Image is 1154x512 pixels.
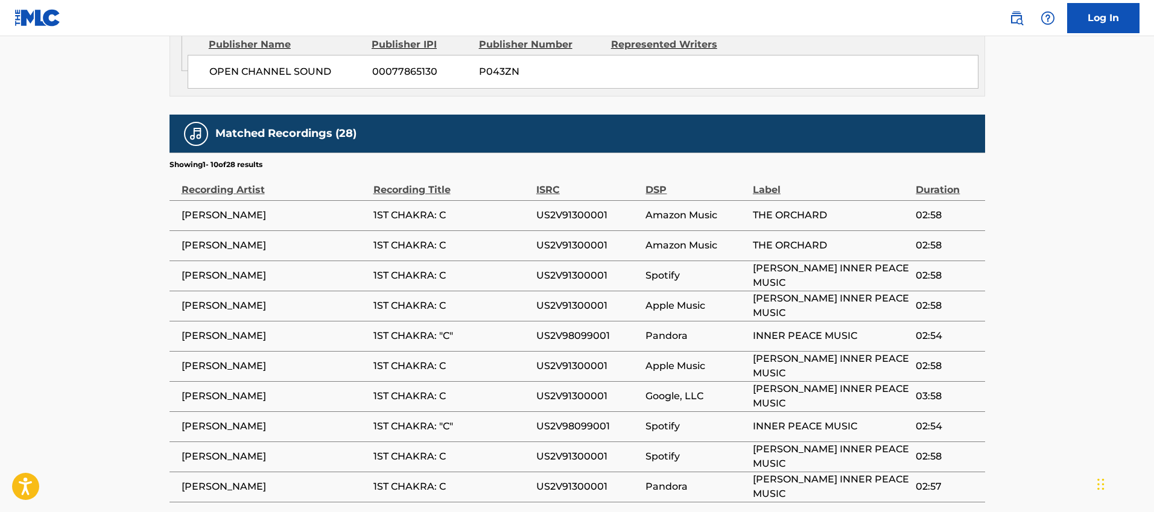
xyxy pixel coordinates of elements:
[645,479,746,494] span: Pandora
[1094,454,1154,512] iframe: Chat Widget
[373,299,530,313] span: 1ST CHAKRA: C
[536,359,640,373] span: US2V91300001
[536,268,640,283] span: US2V91300001
[215,127,357,141] h5: Matched Recordings (28)
[373,238,530,253] span: 1ST CHAKRA: C
[373,208,530,223] span: 1ST CHAKRA: C
[753,291,910,320] span: [PERSON_NAME] INNER PEACE MUSIC
[373,479,530,494] span: 1ST CHAKRA: C
[645,329,746,343] span: Pandora
[916,329,978,343] span: 02:54
[1041,11,1055,25] img: help
[536,238,640,253] span: US2V91300001
[182,238,367,253] span: [PERSON_NAME]
[916,419,978,434] span: 02:54
[14,9,61,27] img: MLC Logo
[753,329,910,343] span: INNER PEACE MUSIC
[916,479,978,494] span: 02:57
[753,352,910,381] span: [PERSON_NAME] INNER PEACE MUSIC
[182,329,367,343] span: [PERSON_NAME]
[209,37,363,52] div: Publisher Name
[645,268,746,283] span: Spotify
[536,208,640,223] span: US2V91300001
[373,389,530,403] span: 1ST CHAKRA: C
[1067,3,1140,33] a: Log In
[645,299,746,313] span: Apple Music
[536,449,640,464] span: US2V91300001
[645,359,746,373] span: Apple Music
[645,208,746,223] span: Amazon Music
[372,65,470,79] span: 00077865130
[916,389,978,403] span: 03:58
[753,442,910,471] span: [PERSON_NAME] INNER PEACE MUSIC
[753,170,910,197] div: Label
[373,449,530,464] span: 1ST CHAKRA: C
[916,208,978,223] span: 02:58
[916,449,978,464] span: 02:58
[479,37,602,52] div: Publisher Number
[645,449,746,464] span: Spotify
[209,65,363,79] span: OPEN CHANNEL SOUND
[916,238,978,253] span: 02:58
[373,419,530,434] span: 1ST CHAKRA: "C"
[182,389,367,403] span: [PERSON_NAME]
[373,170,530,197] div: Recording Title
[189,127,203,141] img: Matched Recordings
[536,329,640,343] span: US2V98099001
[916,359,978,373] span: 02:58
[611,37,734,52] div: Represented Writers
[182,479,367,494] span: [PERSON_NAME]
[753,382,910,411] span: [PERSON_NAME] INNER PEACE MUSIC
[182,419,367,434] span: [PERSON_NAME]
[372,37,470,52] div: Publisher IPI
[1004,6,1029,30] a: Public Search
[645,419,746,434] span: Spotify
[645,238,746,253] span: Amazon Music
[182,208,367,223] span: [PERSON_NAME]
[753,261,910,290] span: [PERSON_NAME] INNER PEACE MUSIC
[373,268,530,283] span: 1ST CHAKRA: C
[645,170,746,197] div: DSP
[182,268,367,283] span: [PERSON_NAME]
[182,359,367,373] span: [PERSON_NAME]
[916,299,978,313] span: 02:58
[373,329,530,343] span: 1ST CHAKRA: "C"
[182,449,367,464] span: [PERSON_NAME]
[753,419,910,434] span: INNER PEACE MUSIC
[753,238,910,253] span: THE ORCHARD
[753,472,910,501] span: [PERSON_NAME] INNER PEACE MUSIC
[753,208,910,223] span: THE ORCHARD
[170,159,262,170] p: Showing 1 - 10 of 28 results
[536,419,640,434] span: US2V98099001
[536,389,640,403] span: US2V91300001
[479,65,602,79] span: P043ZN
[536,299,640,313] span: US2V91300001
[916,170,978,197] div: Duration
[916,268,978,283] span: 02:58
[536,479,640,494] span: US2V91300001
[1036,6,1060,30] div: Help
[645,389,746,403] span: Google, LLC
[182,170,367,197] div: Recording Artist
[1097,466,1105,502] div: Drag
[373,359,530,373] span: 1ST CHAKRA: C
[536,170,640,197] div: ISRC
[182,299,367,313] span: [PERSON_NAME]
[1009,11,1024,25] img: search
